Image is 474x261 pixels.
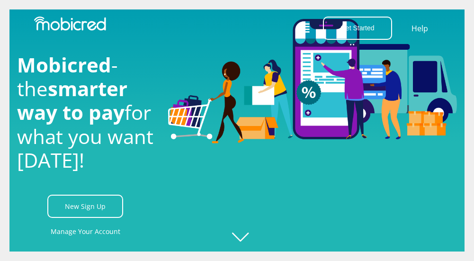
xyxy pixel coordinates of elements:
a: Manage Your Account [51,221,120,242]
h1: - the for what you want [DATE]! [17,53,154,172]
button: Get Started [323,17,392,40]
a: New Sign Up [47,195,123,218]
span: Mobicred [17,51,111,78]
a: Help [411,22,429,35]
img: Mobicred [34,17,106,31]
img: Welcome to Mobicred [168,19,457,144]
span: smarter way to pay [17,75,127,126]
